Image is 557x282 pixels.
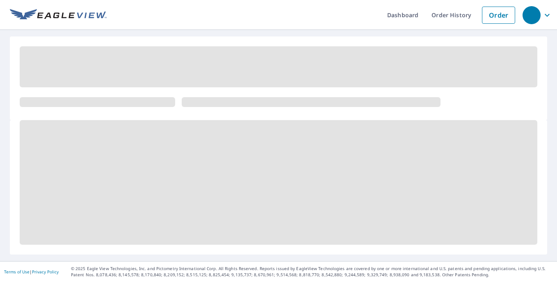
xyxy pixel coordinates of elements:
img: EV Logo [10,9,107,21]
p: © 2025 Eagle View Technologies, Inc. and Pictometry International Corp. All Rights Reserved. Repo... [71,266,553,278]
p: | [4,269,59,274]
a: Privacy Policy [32,269,59,275]
a: Terms of Use [4,269,30,275]
a: Order [482,7,515,24]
